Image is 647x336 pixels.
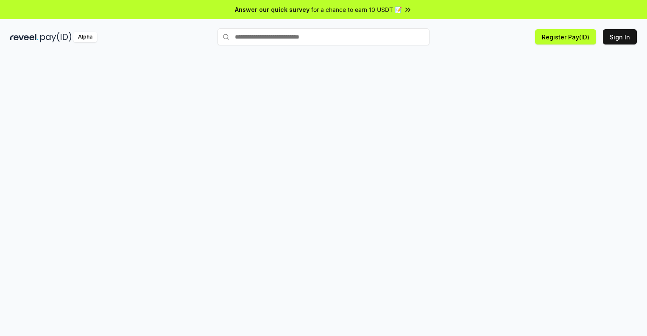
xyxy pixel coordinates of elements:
[535,29,596,44] button: Register Pay(ID)
[311,5,402,14] span: for a chance to earn 10 USDT 📝
[603,29,637,44] button: Sign In
[10,32,39,42] img: reveel_dark
[235,5,310,14] span: Answer our quick survey
[73,32,97,42] div: Alpha
[40,32,72,42] img: pay_id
